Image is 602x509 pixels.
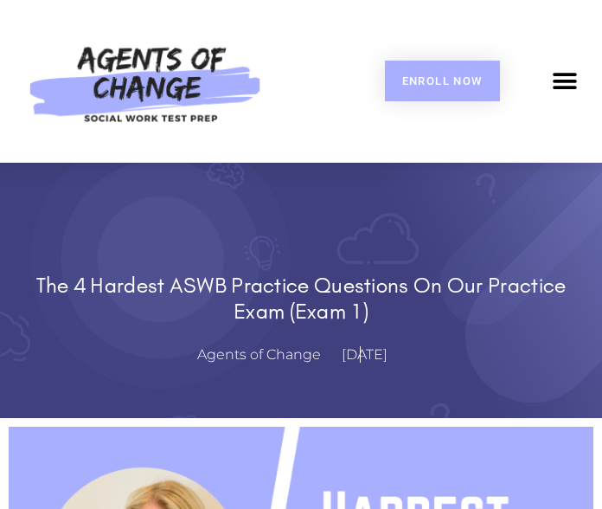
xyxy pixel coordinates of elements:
h1: The 4 Hardest ASWB Practice Questions on Our Practice Exam (Exam 1) [30,273,572,325]
div: Menu Toggle [546,61,585,100]
span: Agents of Change [197,343,321,368]
a: [DATE] [342,343,405,368]
span: Enroll Now [402,75,483,87]
a: Enroll Now [385,61,500,101]
time: [DATE] [342,346,387,363]
a: Agents of Change [197,343,338,368]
